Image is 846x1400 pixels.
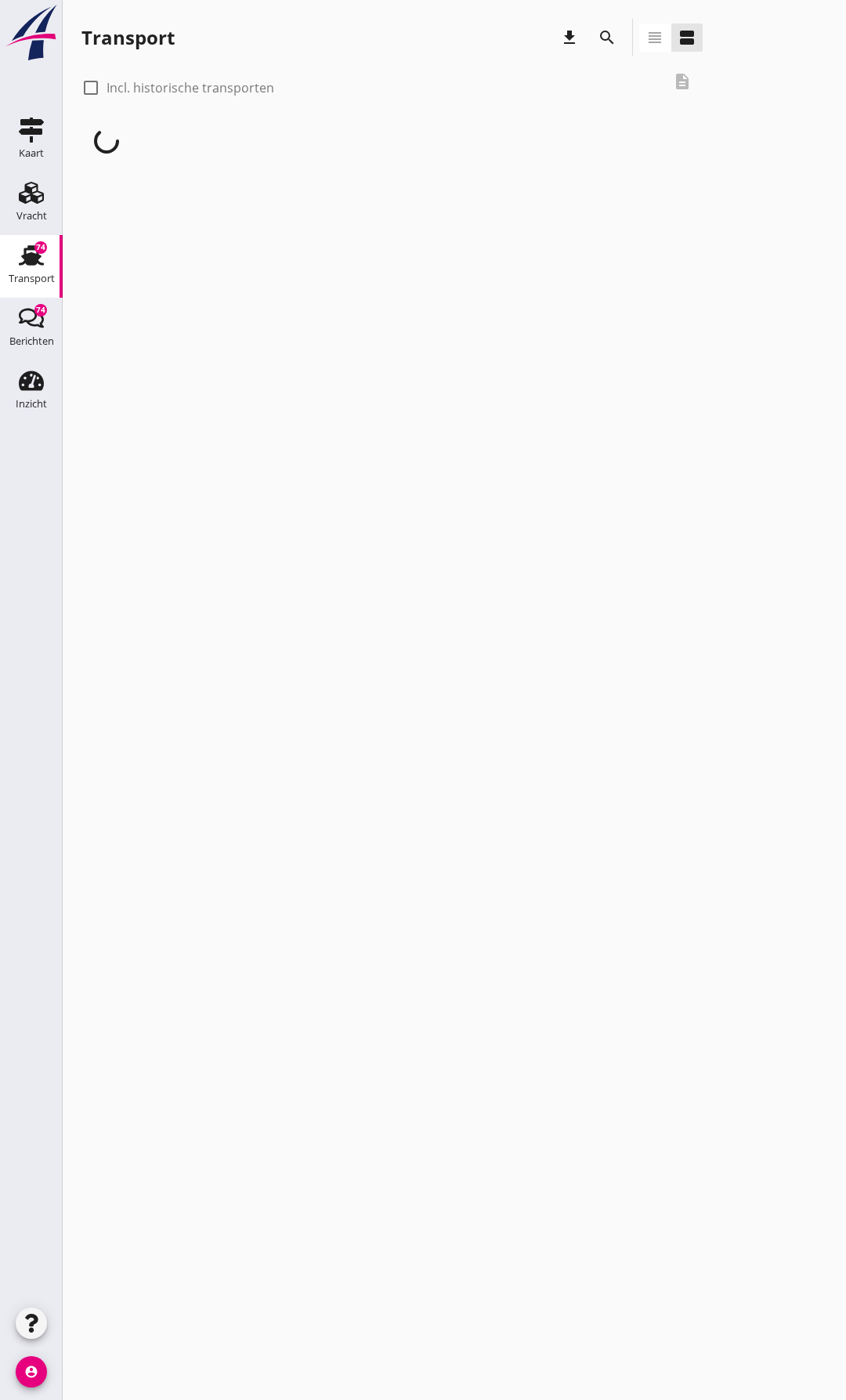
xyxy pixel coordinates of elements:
div: 74 [34,241,47,254]
div: Transport [81,25,175,50]
div: Kaart [19,148,44,158]
i: account_circle [16,1356,47,1387]
div: 74 [34,304,47,317]
div: Transport [9,273,55,284]
img: logo-small.a267ee39.svg [3,4,60,62]
i: search [598,28,616,47]
i: download [560,28,579,47]
i: view_agenda [678,28,696,47]
div: Vracht [16,211,47,221]
label: Incl. historische transporten [107,80,274,96]
i: view_headline [645,28,664,47]
div: Berichten [9,336,54,346]
div: Inzicht [16,399,47,409]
